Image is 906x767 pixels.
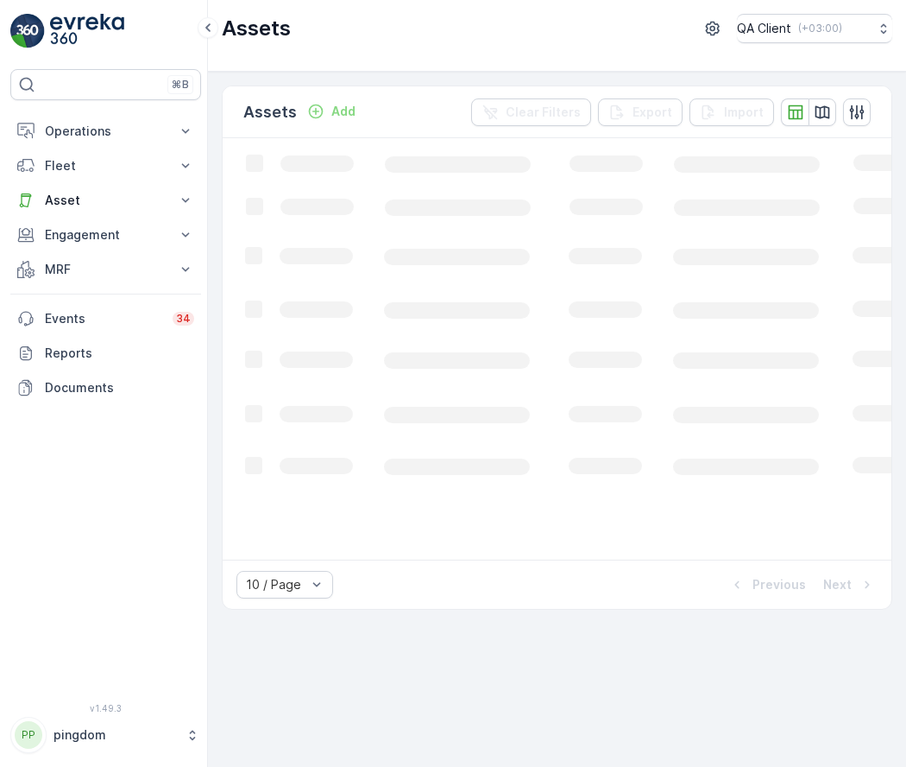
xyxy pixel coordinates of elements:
[10,252,201,287] button: MRF
[689,98,774,126] button: Import
[727,574,808,595] button: Previous
[45,310,162,327] p: Events
[10,183,201,218] button: Asset
[45,261,167,278] p: MRF
[10,149,201,183] button: Fleet
[10,218,201,252] button: Engagement
[632,104,672,121] p: Export
[10,14,45,48] img: logo
[10,703,201,713] span: v 1.49.3
[45,379,194,396] p: Documents
[823,576,852,593] p: Next
[10,114,201,149] button: Operations
[45,123,167,140] p: Operations
[15,721,42,749] div: PP
[45,157,167,174] p: Fleet
[172,78,189,92] p: ⌘B
[737,14,892,43] button: QA Client(+03:00)
[10,301,201,336] a: Events34
[752,576,806,593] p: Previous
[243,100,297,124] p: Assets
[821,574,878,595] button: Next
[176,312,191,326] p: 34
[50,14,124,48] img: logo_light-DOdMpM7g.png
[10,371,201,405] a: Documents
[737,20,791,37] p: QA Client
[222,15,291,42] p: Assets
[798,22,842,35] p: ( +03:00 )
[10,717,201,753] button: PPpingdom
[45,226,167,244] p: Engagement
[471,98,591,126] button: Clear Filters
[598,98,683,126] button: Export
[45,192,167,209] p: Asset
[10,336,201,371] a: Reports
[45,345,194,362] p: Reports
[300,101,362,122] button: Add
[331,103,355,120] p: Add
[724,104,764,121] p: Import
[506,104,581,121] p: Clear Filters
[53,726,177,744] p: pingdom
